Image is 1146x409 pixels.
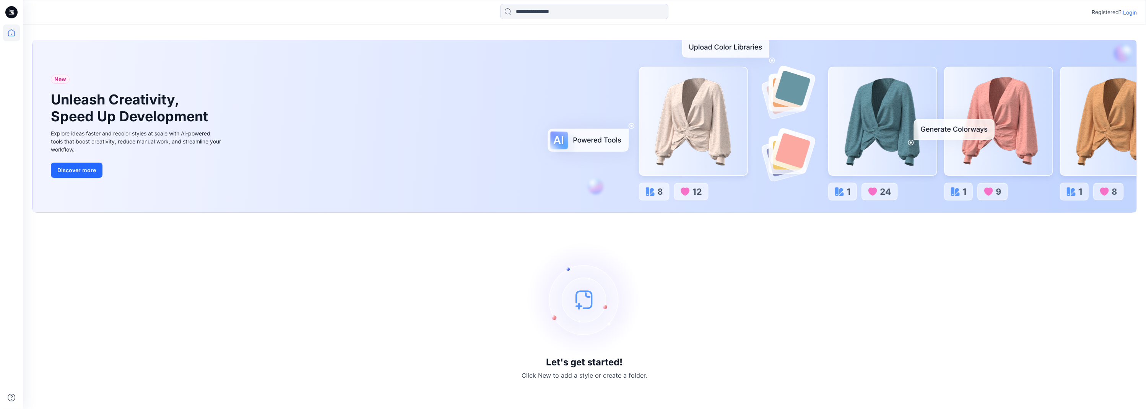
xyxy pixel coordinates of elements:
[51,163,223,178] a: Discover more
[54,75,66,84] span: New
[1123,8,1137,16] p: Login
[51,91,211,124] h1: Unleash Creativity, Speed Up Development
[51,163,102,178] button: Discover more
[522,371,647,380] p: Click New to add a style or create a folder.
[51,129,223,153] div: Explore ideas faster and recolor styles at scale with AI-powered tools that boost creativity, red...
[527,242,642,357] img: empty-state-image.svg
[546,357,623,368] h3: Let's get started!
[1092,8,1122,17] p: Registered?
